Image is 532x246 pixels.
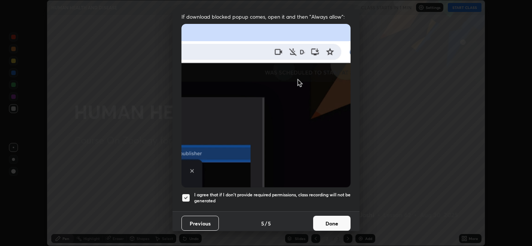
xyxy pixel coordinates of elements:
h4: 5 [261,219,264,227]
img: downloads-permission-blocked.gif [181,24,351,187]
button: Previous [181,216,219,231]
h5: I agree that if I don't provide required permissions, class recording will not be generated [194,192,351,203]
button: Done [313,216,351,231]
span: If download blocked popup comes, open it and then "Always allow": [181,13,351,20]
h4: 5 [268,219,271,227]
h4: / [265,219,267,227]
